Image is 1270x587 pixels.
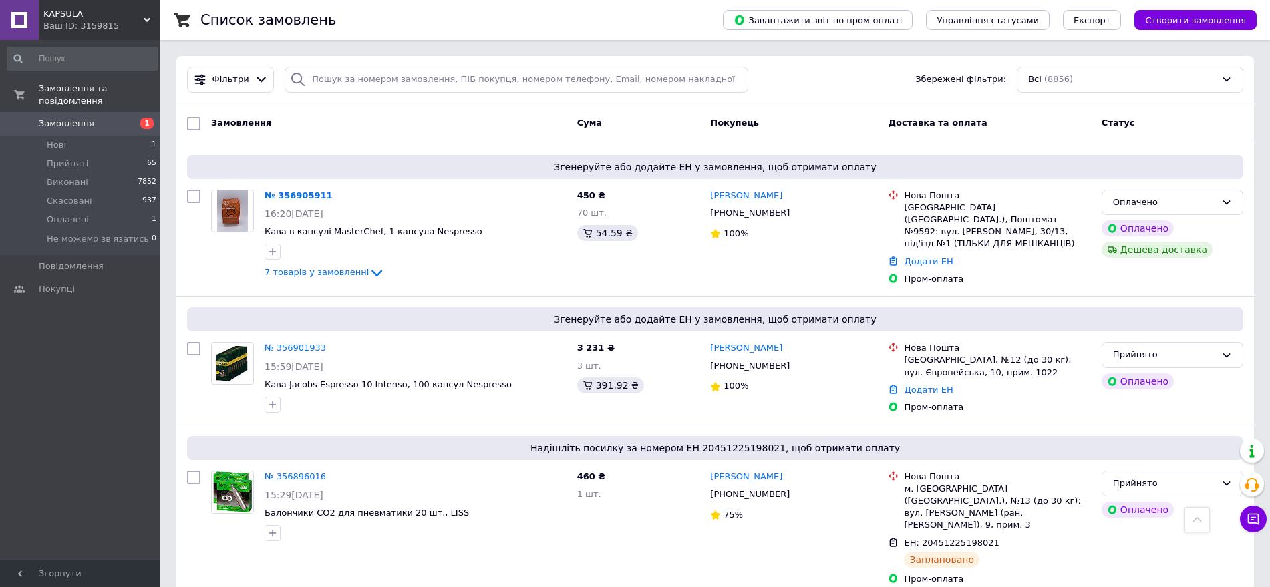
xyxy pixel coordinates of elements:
[265,268,369,278] span: 7 товарів у замовленні
[192,441,1238,455] span: Надішліть посилку за номером ЕН 20451225198021, щоб отримати оплату
[577,190,606,200] span: 450 ₴
[142,195,156,207] span: 937
[710,342,782,355] a: [PERSON_NAME]
[707,357,792,375] div: [PHONE_NUMBER]
[1028,73,1042,86] span: Всі
[723,10,913,30] button: Завантажити звіт по пром-оплаті
[1044,74,1073,84] span: (8856)
[904,342,1090,354] div: Нова Пошта
[904,538,999,548] span: ЕН: 20451225198021
[577,225,638,241] div: 54.59 ₴
[138,176,156,188] span: 7852
[710,471,782,483] a: [PERSON_NAME]
[265,508,469,518] a: Балончики CO2 для пневматики 20 шт., LISS
[265,490,323,500] span: 15:29[DATE]
[1145,15,1246,25] span: Створити замовлення
[577,118,602,128] span: Cума
[200,12,336,28] h1: Список замовлень
[577,377,644,393] div: 391.92 ₴
[888,118,987,128] span: Доставка та оплата
[904,273,1090,285] div: Пром-оплата
[1113,196,1216,210] div: Оплачено
[904,552,979,568] div: Заплановано
[724,228,748,238] span: 100%
[707,485,792,503] div: [PHONE_NUMBER]
[734,14,902,26] span: Завантажити звіт по пром-оплаті
[147,158,156,170] span: 65
[904,354,1090,378] div: [GEOGRAPHIC_DATA], №12 (до 30 кг): вул. Європейська, 10, прим. 1022
[212,73,249,86] span: Фільтри
[265,226,482,236] a: Кава в капсулі MasterChef, 1 капсула Nespresso
[904,190,1090,202] div: Нова Пошта
[904,483,1090,532] div: м. [GEOGRAPHIC_DATA] ([GEOGRAPHIC_DATA].), №13 (до 30 кг): вул. [PERSON_NAME] (ран. [PERSON_NAME]...
[904,471,1090,483] div: Нова Пошта
[904,256,953,266] a: Додати ЕН
[152,139,156,151] span: 1
[1113,477,1216,491] div: Прийнято
[265,343,326,353] a: № 356901933
[152,233,156,245] span: 0
[904,401,1090,413] div: Пром-оплата
[577,471,606,481] span: 460 ₴
[47,214,89,226] span: Оплачені
[215,343,251,384] img: Фото товару
[1134,10,1257,30] button: Створити замовлення
[926,10,1050,30] button: Управління статусами
[577,361,601,371] span: 3 шт.
[707,204,792,222] div: [PHONE_NUMBER]
[265,190,333,200] a: № 356905911
[285,67,748,93] input: Пошук за номером замовлення, ПІБ покупця, номером телефону, Email, номером накладної
[577,343,615,353] span: 3 231 ₴
[265,379,512,389] a: Кава Jacobs Espresso 10 Intenso, 100 капсул Nespresso
[1102,502,1174,518] div: Оплачено
[43,20,160,32] div: Ваш ID: 3159815
[47,158,88,170] span: Прийняті
[1240,506,1267,532] button: Чат з покупцем
[47,139,66,151] span: Нові
[140,118,154,129] span: 1
[710,190,782,202] a: [PERSON_NAME]
[39,118,94,130] span: Замовлення
[724,510,743,520] span: 75%
[213,471,252,513] img: Фото товару
[1113,348,1216,362] div: Прийнято
[39,83,160,107] span: Замовлення та повідомлення
[577,489,601,499] span: 1 шт.
[937,15,1039,25] span: Управління статусами
[1074,15,1111,25] span: Експорт
[39,283,75,295] span: Покупці
[39,260,104,272] span: Повідомлення
[211,118,271,128] span: Замовлення
[152,214,156,226] span: 1
[710,118,759,128] span: Покупець
[265,208,323,219] span: 16:20[DATE]
[1102,242,1213,258] div: Дешева доставка
[1063,10,1122,30] button: Експорт
[47,233,149,245] span: Не можемо зв'язатись
[211,190,254,232] a: Фото товару
[47,176,88,188] span: Виконані
[7,47,158,71] input: Пошук
[217,190,249,232] img: Фото товару
[1102,373,1174,389] div: Оплачено
[1102,118,1135,128] span: Статус
[192,313,1238,326] span: Згенеруйте або додайте ЕН у замовлення, щоб отримати оплату
[47,195,92,207] span: Скасовані
[265,361,323,372] span: 15:59[DATE]
[192,160,1238,174] span: Згенеруйте або додайте ЕН у замовлення, щоб отримати оплату
[265,471,326,481] a: № 356896016
[904,202,1090,250] div: [GEOGRAPHIC_DATA] ([GEOGRAPHIC_DATA].), Поштомат №9592: вул. [PERSON_NAME], 30/13, під'їзд №1 (ТІ...
[577,208,607,218] span: 70 шт.
[904,385,953,395] a: Додати ЕН
[265,267,385,277] a: 7 товарів у замовленні
[43,8,144,20] span: KAPSULA
[724,381,748,391] span: 100%
[1102,220,1174,236] div: Оплачено
[211,471,254,514] a: Фото товару
[211,342,254,385] a: Фото товару
[915,73,1006,86] span: Збережені фільтри:
[1121,15,1257,25] a: Створити замовлення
